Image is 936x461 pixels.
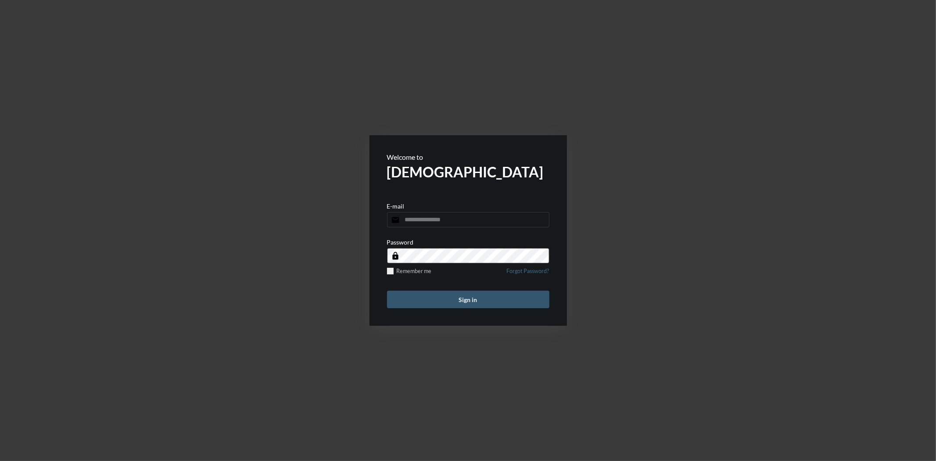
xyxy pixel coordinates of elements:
h2: [DEMOGRAPHIC_DATA] [387,163,549,180]
p: Welcome to [387,153,549,161]
label: Remember me [387,268,432,274]
p: Password [387,238,414,246]
button: Sign in [387,291,549,308]
p: E-mail [387,202,405,210]
a: Forgot Password? [507,268,549,280]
